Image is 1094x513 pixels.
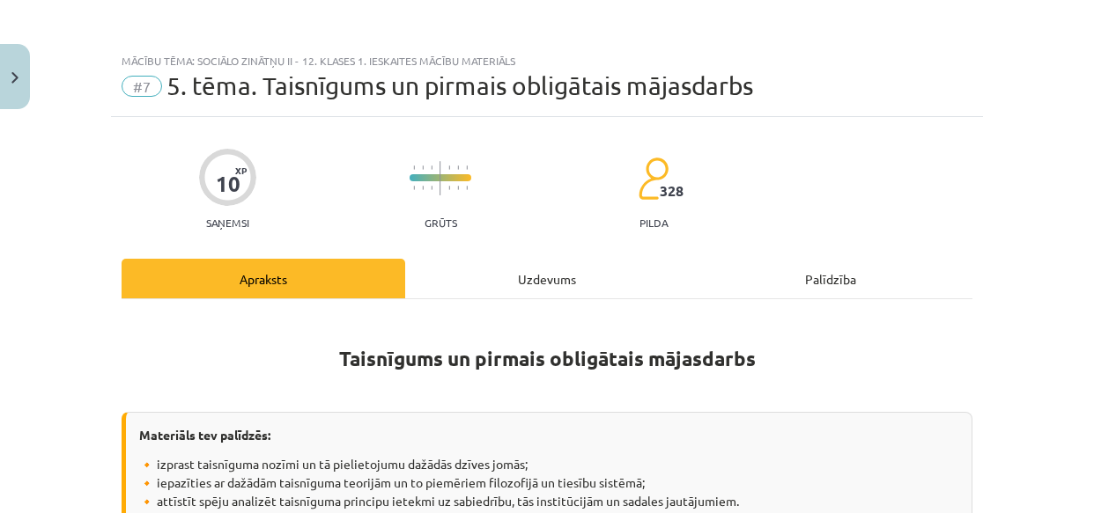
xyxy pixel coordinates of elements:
[122,76,162,97] span: #7
[413,165,415,170] img: icon-short-line-57e1e144782c952c97e751825c79c345078a6d821885a25fce030b3d8c18986b.svg
[122,55,972,67] div: Mācību tēma: Sociālo zinātņu ii - 12. klases 1. ieskaites mācību materiāls
[431,165,432,170] img: icon-short-line-57e1e144782c952c97e751825c79c345078a6d821885a25fce030b3d8c18986b.svg
[440,161,441,195] img: icon-long-line-d9ea69661e0d244f92f715978eff75569469978d946b2353a9bb055b3ed8787d.svg
[448,186,450,190] img: icon-short-line-57e1e144782c952c97e751825c79c345078a6d821885a25fce030b3d8c18986b.svg
[466,186,468,190] img: icon-short-line-57e1e144782c952c97e751825c79c345078a6d821885a25fce030b3d8c18986b.svg
[457,186,459,190] img: icon-short-line-57e1e144782c952c97e751825c79c345078a6d821885a25fce030b3d8c18986b.svg
[639,216,668,229] p: pilda
[448,165,450,170] img: icon-short-line-57e1e144782c952c97e751825c79c345078a6d821885a25fce030b3d8c18986b.svg
[466,165,468,170] img: icon-short-line-57e1e144782c952c97e751825c79c345078a6d821885a25fce030b3d8c18986b.svg
[422,165,424,170] img: icon-short-line-57e1e144782c952c97e751825c79c345078a6d821885a25fce030b3d8c18986b.svg
[689,259,972,298] div: Palīdzība
[235,165,247,175] span: XP
[216,172,240,196] div: 10
[425,216,457,229] p: Grūts
[139,455,958,510] p: 🔸 izprast taisnīguma nozīmi un tā pielietojumu dažādās dzīves jomās; 🔸 iepazīties ar dažādām tais...
[405,259,689,298] div: Uzdevums
[431,186,432,190] img: icon-short-line-57e1e144782c952c97e751825c79c345078a6d821885a25fce030b3d8c18986b.svg
[413,186,415,190] img: icon-short-line-57e1e144782c952c97e751825c79c345078a6d821885a25fce030b3d8c18986b.svg
[139,427,270,443] strong: Materiāls tev palīdzēs:
[11,72,18,84] img: icon-close-lesson-0947bae3869378f0d4975bcd49f059093ad1ed9edebbc8119c70593378902aed.svg
[122,259,405,298] div: Apraksts
[339,346,756,371] strong: Taisnīgums un pirmais obligātais mājasdarbs
[457,165,459,170] img: icon-short-line-57e1e144782c952c97e751825c79c345078a6d821885a25fce030b3d8c18986b.svg
[660,183,684,199] span: 328
[638,157,669,201] img: students-c634bb4e5e11cddfef0936a35e636f08e4e9abd3cc4e673bd6f9a4125e45ecb1.svg
[166,71,753,100] span: 5. tēma. Taisnīgums un pirmais obligātais mājasdarbs
[422,186,424,190] img: icon-short-line-57e1e144782c952c97e751825c79c345078a6d821885a25fce030b3d8c18986b.svg
[199,216,256,229] p: Saņemsi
